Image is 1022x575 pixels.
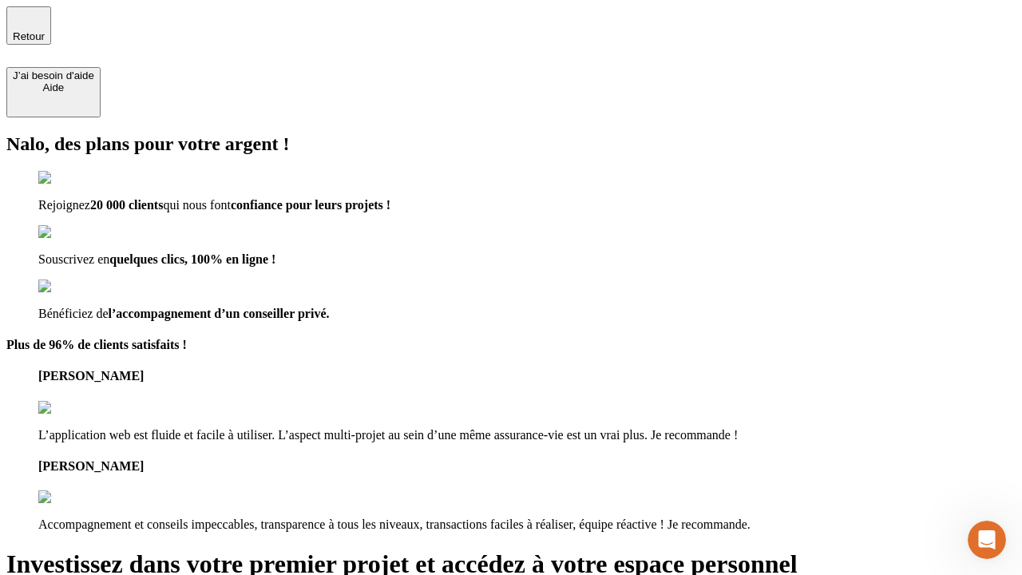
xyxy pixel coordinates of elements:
button: J’ai besoin d'aideAide [6,67,101,117]
div: J’ai besoin d'aide [13,69,94,81]
img: checkmark [38,171,107,185]
p: Accompagnement et conseils impeccables, transparence à tous les niveaux, transactions faciles à r... [38,517,1016,532]
span: qui nous font [163,198,230,212]
h4: [PERSON_NAME] [38,369,1016,383]
h4: [PERSON_NAME] [38,459,1016,474]
span: 20 000 clients [90,198,164,212]
h4: Plus de 96% de clients satisfaits ! [6,338,1016,352]
span: Bénéficiez de [38,307,109,320]
iframe: Intercom live chat [968,521,1006,559]
img: checkmark [38,225,107,240]
div: Aide [13,81,94,93]
p: L’application web est fluide et facile à utiliser. L’aspect multi-projet au sein d’une même assur... [38,428,1016,442]
span: Retour [13,30,45,42]
h2: Nalo, des plans pour votre argent ! [6,133,1016,155]
span: Rejoignez [38,198,90,212]
span: confiance pour leurs projets ! [231,198,390,212]
button: Retour [6,6,51,45]
span: Souscrivez en [38,252,109,266]
span: quelques clics, 100% en ligne ! [109,252,275,266]
img: reviews stars [38,401,117,415]
img: checkmark [38,280,107,294]
img: reviews stars [38,490,117,505]
span: l’accompagnement d’un conseiller privé. [109,307,330,320]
